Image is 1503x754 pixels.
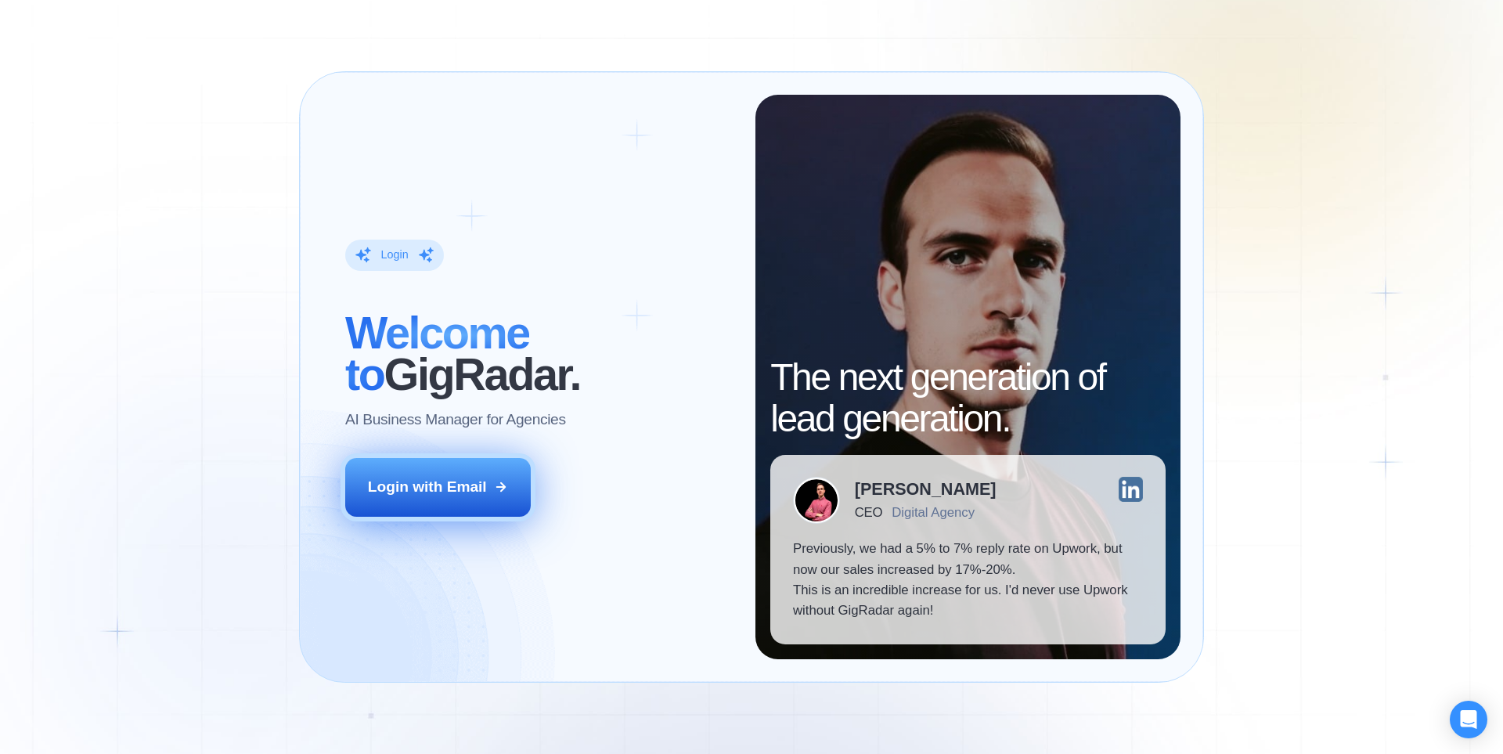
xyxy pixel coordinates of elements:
[855,481,997,498] div: [PERSON_NAME]
[380,248,408,263] div: Login
[368,477,487,497] div: Login with Email
[345,409,566,430] p: AI Business Manager for Agencies
[345,458,532,516] button: Login with Email
[770,357,1166,440] h2: The next generation of lead generation.
[855,505,882,520] div: CEO
[793,539,1143,622] p: Previously, we had a 5% to 7% reply rate on Upwork, but now our sales increased by 17%-20%. This ...
[345,308,529,399] span: Welcome to
[892,505,975,520] div: Digital Agency
[345,312,733,395] h2: ‍ GigRadar.
[1450,701,1487,738] div: Open Intercom Messenger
